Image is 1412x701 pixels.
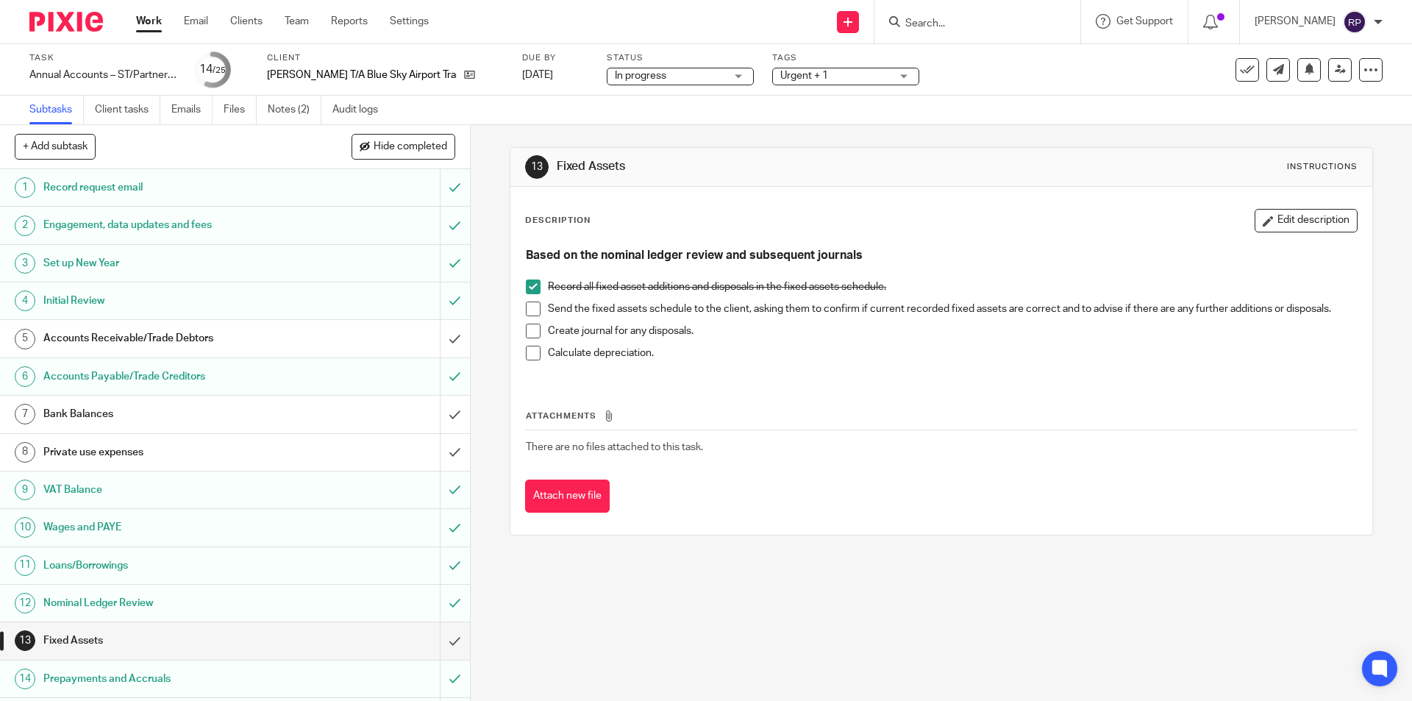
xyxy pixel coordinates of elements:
[522,70,553,80] span: [DATE]
[15,555,35,576] div: 11
[171,96,213,124] a: Emails
[525,215,591,227] p: Description
[95,96,160,124] a: Client tasks
[43,479,298,501] h1: VAT Balance
[15,134,96,159] button: + Add subtask
[548,302,1356,316] p: Send the fixed assets schedule to the client, asking them to confirm if current recorded fixed as...
[780,71,828,81] span: Urgent + 1
[1116,16,1173,26] span: Get Support
[526,249,863,261] strong: Based on the nominal ledger review and subsequent journals
[522,52,588,64] label: Due by
[15,329,35,349] div: 5
[15,669,35,689] div: 14
[525,480,610,513] button: Attach new file
[332,96,389,124] a: Audit logs
[548,324,1356,338] p: Create journal for any disposals.
[1343,10,1366,34] img: svg%3E
[772,52,919,64] label: Tags
[267,68,457,82] p: [PERSON_NAME] T/A Blue Sky Airport Transfers
[43,366,298,388] h1: Accounts Payable/Trade Creditors
[230,14,263,29] a: Clients
[43,555,298,577] h1: Loans/Borrowings
[548,280,1356,294] p: Record all fixed asset additions and disposals in the fixed assets schedule.
[43,214,298,236] h1: Engagement, data updates and fees
[15,480,35,500] div: 9
[15,517,35,538] div: 10
[43,592,298,614] h1: Nominal Ledger Review
[904,18,1036,31] input: Search
[43,516,298,538] h1: Wages and PAYE
[352,134,455,159] button: Hide completed
[213,66,226,74] small: /25
[15,291,35,311] div: 4
[390,14,429,29] a: Settings
[615,71,666,81] span: In progress
[43,668,298,690] h1: Prepayments and Accruals
[29,52,176,64] label: Task
[15,404,35,424] div: 7
[43,177,298,199] h1: Record request email
[224,96,257,124] a: Files
[136,14,162,29] a: Work
[15,442,35,463] div: 8
[29,96,84,124] a: Subtasks
[557,159,973,174] h1: Fixed Assets
[526,442,703,452] span: There are no files attached to this task.
[43,630,298,652] h1: Fixed Assets
[15,593,35,613] div: 12
[285,14,309,29] a: Team
[199,61,226,78] div: 14
[29,68,176,82] div: Annual Accounts – ST/Partnership - Software
[43,441,298,463] h1: Private use expenses
[43,290,298,312] h1: Initial Review
[331,14,368,29] a: Reports
[1255,14,1336,29] p: [PERSON_NAME]
[184,14,208,29] a: Email
[374,141,447,153] span: Hide completed
[15,630,35,651] div: 13
[525,155,549,179] div: 13
[15,366,35,387] div: 6
[267,52,504,64] label: Client
[29,12,103,32] img: Pixie
[43,403,298,425] h1: Bank Balances
[15,253,35,274] div: 3
[43,252,298,274] h1: Set up New Year
[607,52,754,64] label: Status
[43,327,298,349] h1: Accounts Receivable/Trade Debtors
[548,346,1356,360] p: Calculate depreciation.
[1287,161,1358,173] div: Instructions
[15,216,35,236] div: 2
[15,177,35,198] div: 1
[268,96,321,124] a: Notes (2)
[526,412,596,420] span: Attachments
[1255,209,1358,232] button: Edit description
